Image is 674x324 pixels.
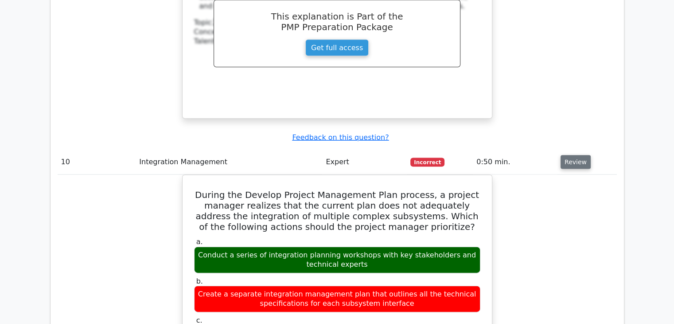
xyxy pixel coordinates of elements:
div: Create a separate integration management plan that outlines all the technical specifications for ... [194,286,480,312]
div: Conduct a series of integration planning workshops with key stakeholders and technical experts [194,247,480,273]
div: Topic: [194,18,480,28]
span: a. [196,237,203,246]
h5: During the Develop Project Management Plan process, a project manager realizes that the current p... [193,190,481,232]
td: 10 [58,150,136,175]
div: Concept: [194,28,480,37]
button: Review [561,155,591,169]
a: Feedback on this question? [292,133,389,142]
span: Incorrect [410,158,444,167]
a: Get full access [305,40,369,56]
td: Integration Management [136,150,322,175]
td: 0:50 min. [473,150,557,175]
span: b. [196,277,203,285]
div: Talent Triangle: [194,18,480,46]
td: Expert [322,150,407,175]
